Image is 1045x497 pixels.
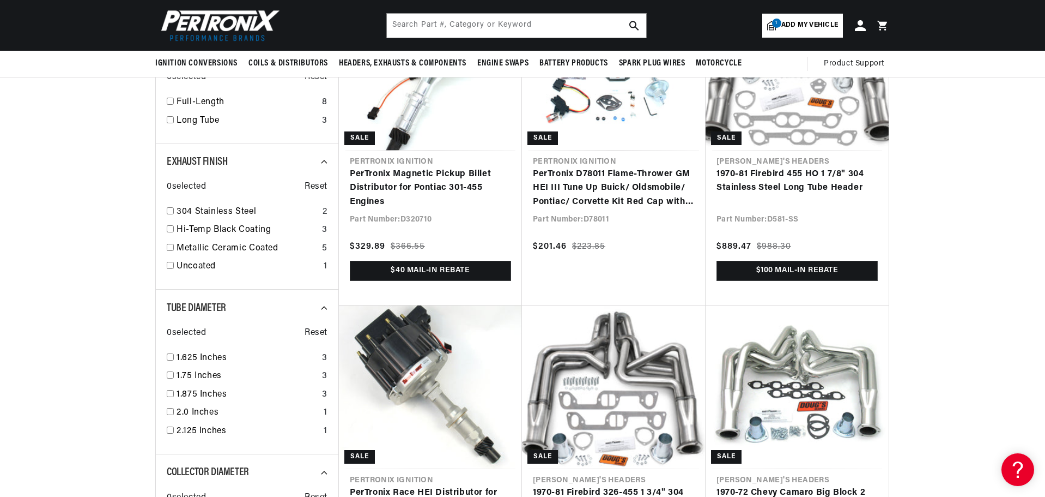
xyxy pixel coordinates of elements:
summary: Motorcycle [690,51,747,76]
span: Exhaust Finish [167,157,227,167]
button: search button [622,14,646,38]
span: 0 selected [167,326,206,340]
span: Product Support [824,58,884,70]
a: Long Tube [177,114,318,128]
a: 2.125 Inches [177,424,319,439]
span: Collector Diameter [167,467,249,478]
img: Pertronix [155,7,281,44]
span: Battery Products [539,58,608,69]
div: 3 [322,114,327,128]
a: PerTronix Magnetic Pickup Billet Distributor for Pontiac 301-455 Engines [350,167,511,209]
a: Metallic Ceramic Coated [177,242,318,256]
span: 0 selected [167,180,206,194]
div: 3 [322,351,327,366]
div: 3 [322,369,327,384]
span: Engine Swaps [477,58,528,69]
a: PerTronix D78011 Flame-Thrower GM HEI III Tune Up Buick/ Oldsmobile/ Pontiac/ Corvette Kit Red Ca... [533,167,695,209]
div: 8 [322,95,327,110]
a: 1.625 Inches [177,351,318,366]
span: Reset [305,180,327,194]
summary: Spark Plug Wires [613,51,691,76]
span: 1 [772,19,781,28]
span: Headers, Exhausts & Components [339,58,466,69]
summary: Ignition Conversions [155,51,243,76]
a: 1.875 Inches [177,388,318,402]
span: Ignition Conversions [155,58,238,69]
span: Motorcycle [696,58,742,69]
summary: Product Support [824,51,890,77]
span: Add my vehicle [781,20,838,31]
span: Reset [305,326,327,340]
a: 2.0 Inches [177,406,319,420]
a: 1970-81 Firebird 455 HO 1 7/8" 304 Stainless Steel Long Tube Header [716,167,878,195]
summary: Coils & Distributors [243,51,333,76]
div: 2 [323,205,327,219]
div: 3 [322,223,327,237]
a: Hi-Temp Black Coating [177,223,318,237]
summary: Headers, Exhausts & Components [333,51,472,76]
input: Search Part #, Category or Keyword [387,14,646,38]
div: 1 [324,406,327,420]
summary: Engine Swaps [472,51,534,76]
span: Spark Plug Wires [619,58,685,69]
div: 3 [322,388,327,402]
div: 5 [322,242,327,256]
span: Coils & Distributors [248,58,328,69]
span: Tube Diameter [167,303,226,314]
div: 1 [324,424,327,439]
a: Uncoated [177,260,319,274]
a: 304 Stainless Steel [177,205,318,219]
a: 1Add my vehicle [762,14,843,38]
a: Full-Length [177,95,318,110]
summary: Battery Products [534,51,613,76]
a: 1.75 Inches [177,369,318,384]
div: 1 [324,260,327,274]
